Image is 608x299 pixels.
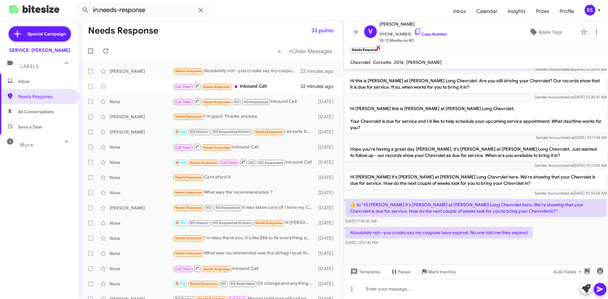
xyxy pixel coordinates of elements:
div: Inbound Call [173,143,315,151]
span: Special Campaign [28,31,66,37]
div: I'm okay thank you, it's like $8k to fix everything and I don't have that [173,234,315,242]
a: Insights [503,2,531,21]
span: RO [249,161,254,165]
p: Hope you're having a great day [PERSON_NAME]. it's [PERSON_NAME] at [PERSON_NAME] Long Chevrolet.... [345,143,607,161]
h1: Needs Response [88,26,158,36]
div: Inbound Call [173,158,315,166]
div: I already booked the appointment [173,128,315,135]
div: [DATE] [315,190,339,196]
div: [DATE] [315,174,339,181]
a: Special Campaign [9,26,71,41]
span: Needs Response [18,93,72,100]
span: said at [562,95,573,99]
span: Needs Response [175,175,202,179]
div: Inbound Call [173,97,315,105]
div: 22 minutes ago [301,68,339,74]
div: [PERSON_NAME] [110,205,173,211]
span: Sender Account [DATE] 10:20:41 AM [535,95,607,99]
span: Call Them [175,85,192,89]
span: said at [563,67,574,72]
span: [PERSON_NAME] [406,59,442,65]
span: All Conversations [18,109,54,115]
span: Templates [349,266,380,277]
span: [PERSON_NAME] [379,20,447,28]
span: V [368,27,373,37]
span: Auto Fields [554,266,584,277]
div: [DATE] [315,250,339,257]
span: 🔥 Hot [175,282,186,286]
span: RO [234,100,239,104]
span: Needs Response [175,236,202,240]
span: [DATE] 12:57:42 PM [345,240,377,245]
span: Needs Response [203,146,230,150]
span: Prizes [531,2,554,21]
div: [PERSON_NAME] [110,68,173,74]
span: said at [563,135,574,140]
p: Hi this is [PERSON_NAME] at [PERSON_NAME] Long Chevrolet. Are you still driving your Chevrolet? O... [345,75,607,93]
span: 🔥 Hot [175,221,186,225]
span: RO Responded [231,282,255,286]
span: Older Messages [292,48,332,55]
span: Call Them [175,146,192,150]
button: Auto Fields [548,266,589,277]
div: [DATE] [315,114,339,120]
span: Needs Response [203,267,230,271]
button: 33 points [307,25,339,36]
span: Inbox [18,78,72,84]
small: Needs Response [350,47,379,53]
div: None [110,98,173,105]
div: None [110,265,173,272]
span: RO Responded Historic [213,221,251,225]
span: Needs Response [175,69,202,73]
span: 2016 [394,59,404,65]
div: Oil change and anything needed for 63k miles [173,280,315,287]
div: I'm good. Thanks anyway. [173,113,315,120]
div: [DATE] [315,205,339,211]
span: More [20,142,33,148]
div: [DATE] [315,98,339,105]
a: Profile [554,2,579,21]
div: RS [585,5,595,16]
div: Absolutely not--you crooks say my coupons have expired. No one told me they expired [173,67,301,75]
div: What was recommended was the airbag recall that you were supposed to order and was supposed to be... [173,250,315,257]
div: [DATE] [315,265,339,272]
a: Calendar [471,2,503,21]
div: Inbound Call [173,82,301,90]
span: Sender Account [DATE] 10:10:58 AM [535,191,607,196]
div: [DATE] [315,129,339,135]
span: Mark Inactive [428,266,456,277]
span: Corvette [373,59,391,65]
div: [PERSON_NAME] [110,114,173,120]
span: said at [562,191,573,196]
div: None [110,220,173,226]
span: RO Responded [216,206,240,210]
span: RO Historic [190,130,209,134]
span: Chevrolet [350,59,370,65]
p: Hi [PERSON_NAME] it's [PERSON_NAME] at [PERSON_NAME] Long Chevrolet here. We're showing that your... [345,171,607,189]
div: None [110,144,173,150]
div: None [110,190,173,196]
button: Next [285,45,336,58]
span: RO [221,282,226,286]
button: RS [579,5,601,16]
span: 🔥 Hot [175,161,186,165]
span: Save a Deal [18,124,42,130]
p: Hi [PERSON_NAME] this is [PERSON_NAME] at [PERSON_NAME] Long Chevrolet. Your Chevrolet is due for... [345,103,607,133]
span: Needs Response [175,251,202,255]
button: Apply Tags [513,26,578,38]
div: What was the recommendation ? [173,189,315,196]
div: 32 minutes ago [301,83,339,90]
span: Needs Response [255,221,282,225]
span: « [278,47,281,55]
div: None [110,250,173,257]
span: RO Responded [244,100,268,104]
div: Cant aford it [173,174,315,181]
span: Sender Account [DATE] 10:11:00 AM [535,163,607,168]
span: RO [206,206,211,210]
span: Needs Response [175,115,202,119]
div: It was taken care of I have my Chevrolet equinox dare [DATE] for some repairs [173,204,315,211]
span: RO Responded Historic [213,130,251,134]
div: [DATE] [315,235,339,241]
